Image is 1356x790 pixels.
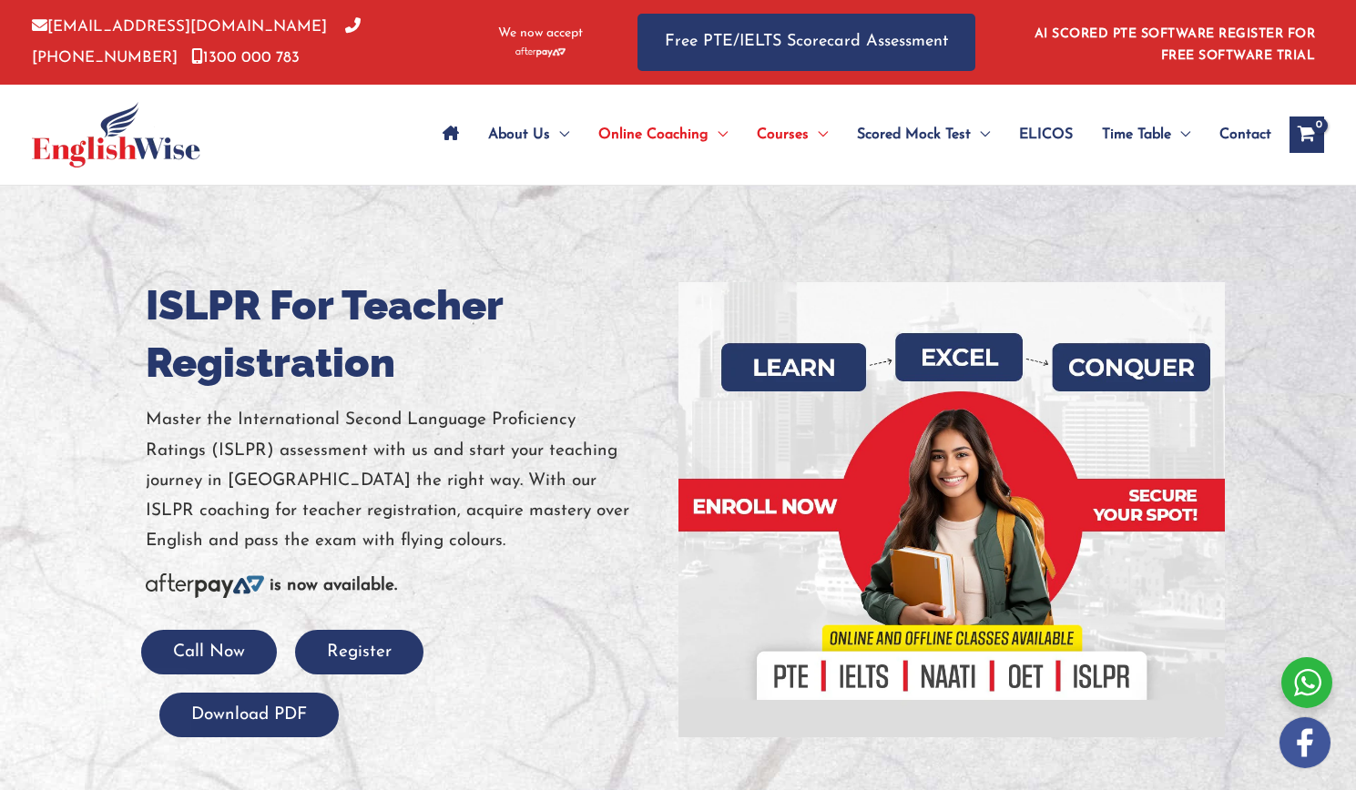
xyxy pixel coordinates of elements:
p: Master the International Second Language Proficiency Ratings (ISLPR) assessment with us and start... [146,405,665,556]
a: About UsMenu Toggle [474,103,584,167]
nav: Site Navigation: Main Menu [428,103,1271,167]
a: CoursesMenu Toggle [742,103,842,167]
a: ELICOS [1004,103,1087,167]
button: Download PDF [159,693,339,737]
a: Time TableMenu Toggle [1087,103,1205,167]
span: Menu Toggle [809,103,828,167]
a: View Shopping Cart, empty [1290,116,1324,153]
a: Register [295,643,423,661]
a: 1300 000 783 [191,50,300,66]
img: Afterpay-Logo [146,573,264,598]
img: cropped-ew-logo [32,102,200,167]
b: is now available. [270,577,397,594]
img: Afterpay-Logo [515,47,566,57]
h1: ISLPR For Teacher Registration [146,277,665,391]
span: Menu Toggle [709,103,728,167]
span: Courses [757,103,809,167]
a: [EMAIL_ADDRESS][DOMAIN_NAME] [32,19,327,35]
aside: Header Widget 1 [1024,13,1324,72]
a: Scored Mock TestMenu Toggle [842,103,1004,167]
span: Menu Toggle [971,103,990,167]
span: We now accept [498,25,583,43]
a: Download PDF [159,706,339,724]
span: Online Coaching [598,103,709,167]
img: white-facebook.png [1280,717,1331,768]
a: [PHONE_NUMBER] [32,19,361,65]
span: Menu Toggle [1171,103,1190,167]
a: Online CoachingMenu Toggle [584,103,742,167]
span: Scored Mock Test [857,103,971,167]
span: Time Table [1102,103,1171,167]
a: Free PTE/IELTS Scorecard Assessment [637,14,975,71]
span: Contact [1219,103,1271,167]
button: Call Now [141,630,277,674]
a: AI SCORED PTE SOFTWARE REGISTER FOR FREE SOFTWARE TRIAL [1035,27,1316,63]
span: ELICOS [1019,103,1073,167]
a: Contact [1205,103,1271,167]
span: About Us [488,103,550,167]
a: Call Now [141,643,277,661]
span: Menu Toggle [550,103,569,167]
button: Register [295,630,423,674]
